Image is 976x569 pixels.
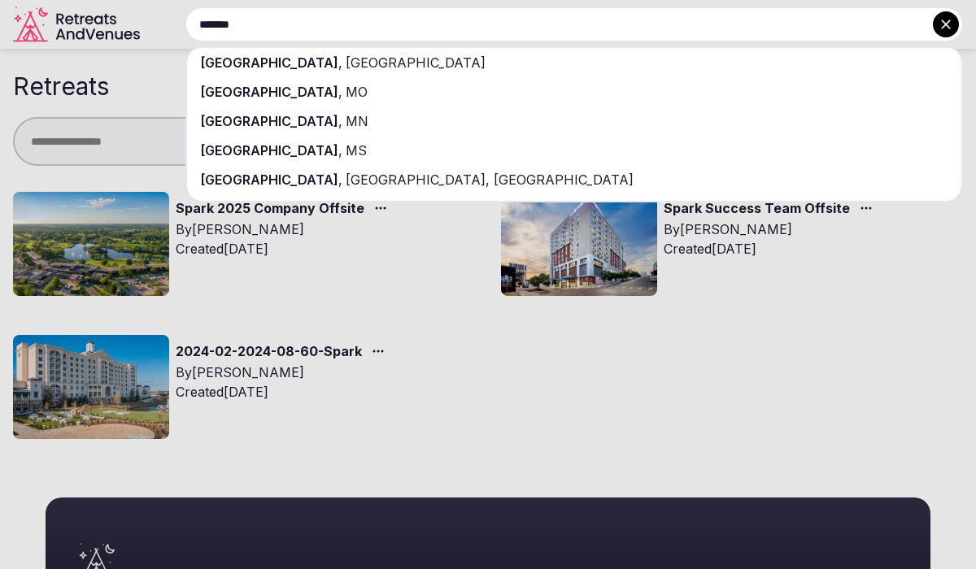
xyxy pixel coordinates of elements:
[342,84,368,100] span: MO
[342,172,634,188] span: [GEOGRAPHIC_DATA], [GEOGRAPHIC_DATA]
[187,165,961,194] div: ,
[200,142,338,159] span: [GEOGRAPHIC_DATA]
[200,172,338,188] span: [GEOGRAPHIC_DATA]
[200,113,338,129] span: [GEOGRAPHIC_DATA]
[342,113,368,129] span: MN
[200,84,338,100] span: [GEOGRAPHIC_DATA]
[187,136,961,165] div: ,
[200,54,338,71] span: [GEOGRAPHIC_DATA]
[342,54,486,71] span: [GEOGRAPHIC_DATA]
[342,142,367,159] span: MS
[187,106,961,136] div: ,
[187,77,961,106] div: ,
[187,48,961,77] div: ,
